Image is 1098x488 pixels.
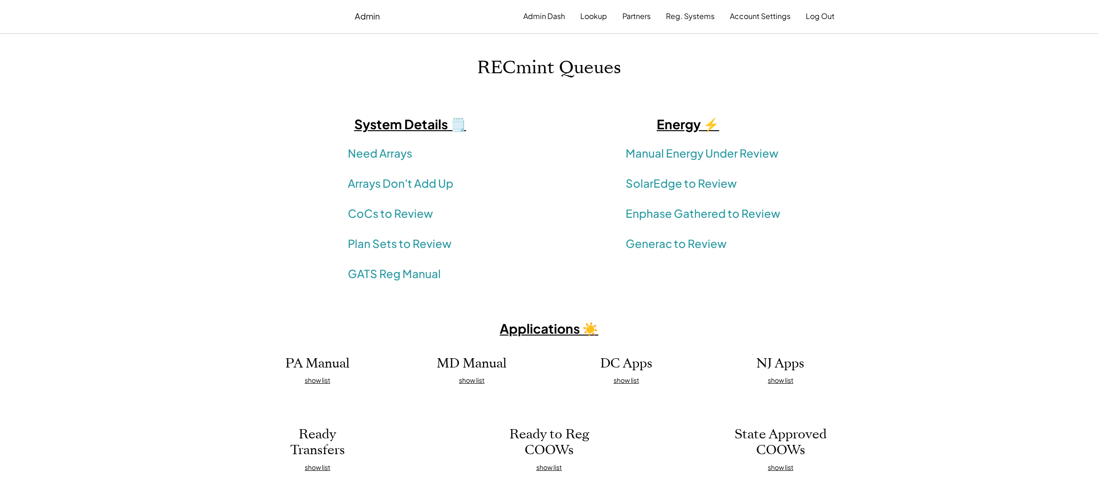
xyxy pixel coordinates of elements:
[626,236,727,252] a: Generac to Review
[348,146,412,161] a: Need Arrays
[806,7,834,25] button: Log Out
[614,376,639,384] u: show list
[264,11,341,22] img: yH5BAEAAAAALAAAAAABAAEAAAIBRAA7
[348,236,452,252] a: Plan Sets to Review
[305,376,330,384] u: show list
[756,356,804,372] h2: NJ Apps
[305,463,330,471] u: show list
[666,7,715,25] button: Reg. Systems
[355,11,380,21] div: Admin
[730,7,791,25] button: Account Settings
[626,206,780,222] a: Enphase Gathered to Review
[295,116,526,133] h3: System Details 🗒️
[477,57,621,79] h1: RECmint Queues
[572,116,804,133] h3: Energy ⚡
[622,7,651,25] button: Partners
[503,427,596,458] h2: Ready to Reg COOWs
[271,427,364,458] h2: Ready Transfers
[580,7,607,25] button: Lookup
[536,463,562,471] u: show list
[626,146,778,161] a: Manual Energy Under Review
[285,356,350,372] h2: PA Manual
[734,427,827,458] h2: State Approved COOWs
[768,376,793,384] u: show list
[459,376,484,384] u: show list
[626,176,737,191] a: SolarEdge to Review
[348,206,433,222] a: CoCs to Review
[348,266,441,282] a: GATS Reg Manual
[348,176,453,191] a: Arrays Don't Add Up
[437,356,507,372] h2: MD Manual
[768,463,793,471] u: show list
[600,356,653,372] h2: DC Apps
[523,7,565,25] button: Admin Dash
